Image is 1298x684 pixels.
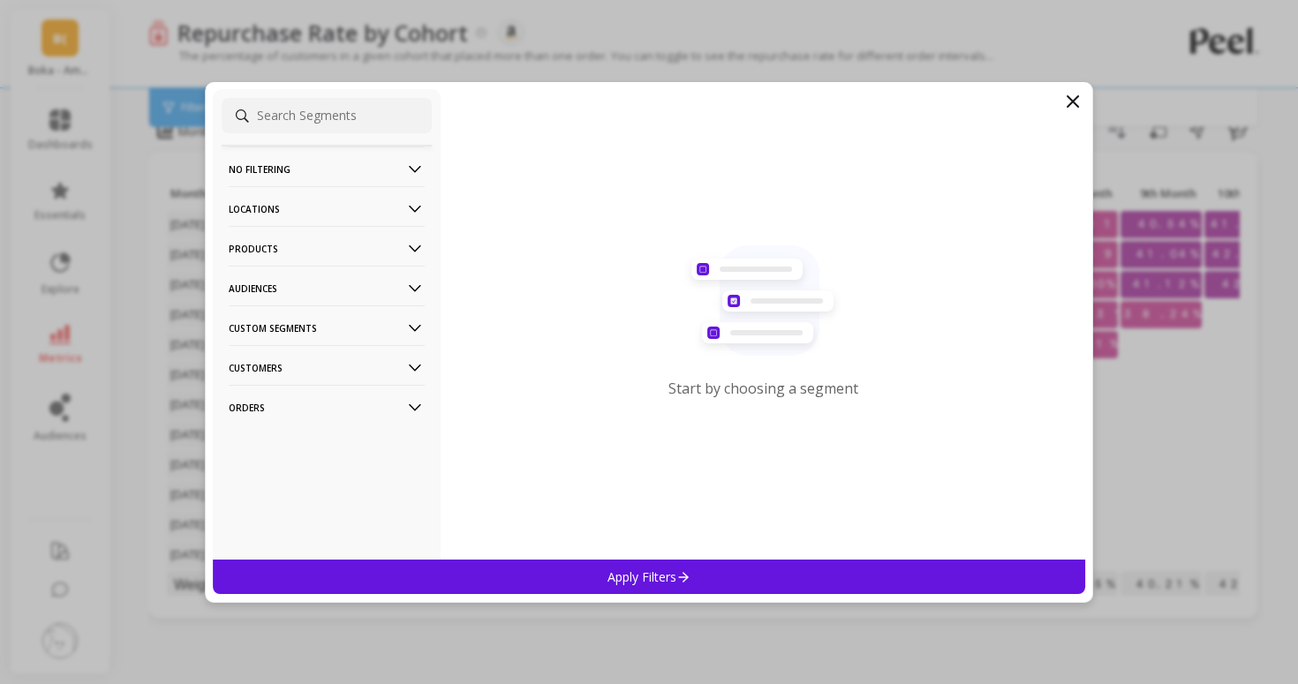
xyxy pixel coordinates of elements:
[607,568,691,585] p: Apply Filters
[222,98,432,133] input: Search Segments
[229,385,425,430] p: Orders
[229,147,425,192] p: No filtering
[229,266,425,311] p: Audiences
[229,186,425,231] p: Locations
[229,226,425,271] p: Products
[668,379,858,398] p: Start by choosing a segment
[229,345,425,390] p: Customers
[229,305,425,350] p: Custom Segments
